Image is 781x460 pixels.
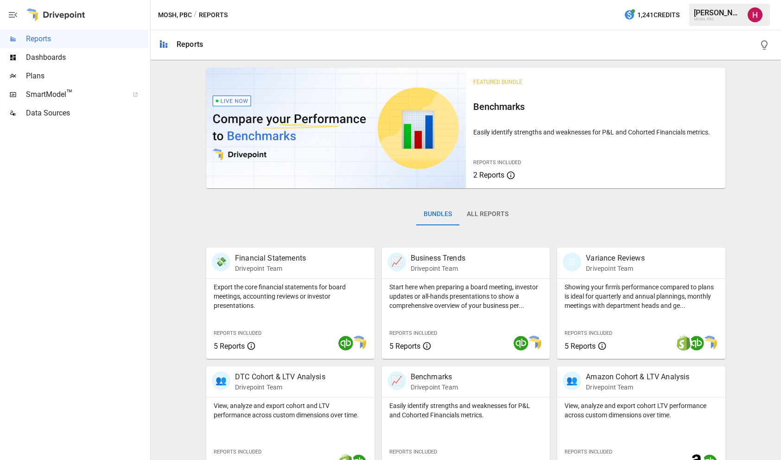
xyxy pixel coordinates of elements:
[563,371,581,390] div: 👥
[473,171,504,179] span: 2 Reports
[389,449,437,455] span: Reports Included
[473,99,718,114] h6: Benchmarks
[676,336,691,351] img: shopify
[212,253,230,271] div: 💸
[212,371,230,390] div: 👥
[411,383,458,392] p: Drivepoint Team
[473,128,718,137] p: Easily identify strengths and weaknesses for P&L and Cohorted Financials metrics.
[158,9,192,21] button: MOSH, PBC
[389,401,543,420] p: Easily identify strengths and weaknesses for P&L and Cohorted Financials metrics.
[389,342,420,351] span: 5 Reports
[416,203,459,225] button: Bundles
[586,253,644,264] p: Variance Reviews
[235,253,306,264] p: Financial Statements
[351,336,366,351] img: smart model
[514,336,528,351] img: quickbooks
[586,383,689,392] p: Drivepoint Team
[565,282,718,310] p: Showing your firm's performance compared to plans is ideal for quarterly and annual plannings, mo...
[702,336,717,351] img: smart model
[26,52,148,63] span: Dashboards
[26,89,122,100] span: SmartModel
[235,383,325,392] p: Drivepoint Team
[742,2,768,28] button: Hayton Oei
[389,330,437,336] span: Reports Included
[527,336,541,351] img: smart model
[387,371,406,390] div: 📈
[689,336,704,351] img: quickbooks
[563,253,581,271] div: 🗓
[214,449,261,455] span: Reports Included
[473,79,522,85] span: Featured Bundle
[694,8,742,17] div: [PERSON_NAME]
[411,371,458,383] p: Benchmarks
[214,282,367,310] p: Export the core financial statements for board meetings, accounting reviews or investor presentat...
[586,371,689,383] p: Amazon Cohort & LTV Analysis
[338,336,353,351] img: quickbooks
[565,330,612,336] span: Reports Included
[411,253,465,264] p: Business Trends
[26,70,148,82] span: Plans
[637,9,679,21] span: 1,241 Credits
[389,282,543,310] p: Start here when preparing a board meeting, investor updates or all-hands presentations to show a ...
[387,253,406,271] div: 📈
[26,33,148,45] span: Reports
[411,264,465,273] p: Drivepoint Team
[586,264,644,273] p: Drivepoint Team
[235,371,325,383] p: DTC Cohort & LTV Analysis
[177,40,203,49] div: Reports
[214,342,245,351] span: 5 Reports
[66,88,73,99] span: ™
[235,264,306,273] p: Drivepoint Team
[620,6,683,24] button: 1,241Credits
[194,9,197,21] div: /
[565,342,596,351] span: 5 Reports
[565,401,718,420] p: View, analyze and export cohort LTV performance across custom dimensions over time.
[459,203,516,225] button: All Reports
[748,7,762,22] img: Hayton Oei
[214,330,261,336] span: Reports Included
[565,449,612,455] span: Reports Included
[214,401,367,420] p: View, analyze and export cohort and LTV performance across custom dimensions over time.
[694,17,742,21] div: MOSH, PBC
[473,160,521,166] span: Reports Included
[206,68,466,188] img: video thumbnail
[26,108,148,119] span: Data Sources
